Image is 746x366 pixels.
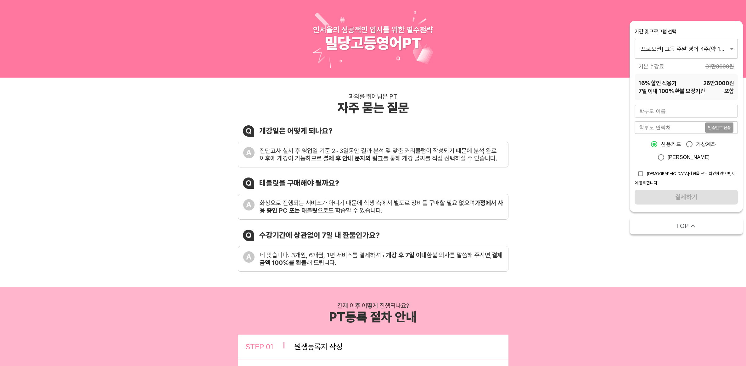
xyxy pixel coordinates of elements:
[260,147,503,162] div: 진단고사 실시 후 영업일 기준 2~3일동안 결과 분석 및 맞춤 커리큘럼이 작성되기 때문에 분석 완료 이후에 개강이 가능하므로 를 통해 개강 날짜를 직접 선택하실 수 있습니다.
[703,79,734,87] span: 26만3000 원
[325,34,421,52] div: 밀당고등영어PT
[630,217,743,234] button: TOP
[243,199,255,210] div: A
[313,25,433,34] div: 인서울의 성공적인 입시를 위한 필수전략
[329,309,417,325] div: PT등록 절차 안내
[243,178,254,189] div: Q
[259,178,339,188] div: 태블릿을 구매해야 될까요?
[259,126,333,135] div: 개강일은 어떻게 되나요?
[337,100,409,115] div: 자주 묻는 질문
[260,251,503,266] div: 네 맞습니다. 3개월, 6개월, 1년 서비스를 결제하셔도 환불 의사를 말씀해 주시면, 해 드립니다.
[260,199,503,214] div: 화상으로 진행되는 서비스가 아니기 때문에 학생 측에서 별도로 장비를 구매할 필요 없으며 으로도 학습할 수 있습니다.
[696,140,716,148] span: 가상계좌
[635,28,738,35] div: 기간 및 프로그램 선택
[668,154,710,161] span: [PERSON_NAME]
[243,125,254,137] div: Q
[259,231,380,240] div: 수강기간에 상관없이 7일 내 환불인가요?
[386,251,427,259] b: 개강 후 7일 이내
[676,221,689,230] span: TOP
[245,342,273,351] span: STEP 0 1
[243,147,255,158] div: A
[638,87,705,95] span: 7 일 이내 100% 환불 보장기간
[349,93,397,100] div: 과외를 뛰어넘은 PT
[705,63,734,70] span: 31만3000 원
[635,105,738,117] input: 학부모 이름을 입력해주세요
[260,251,502,266] b: 결제금액 100%를 환불
[635,121,705,134] input: 학부모 연락처를 입력해주세요
[243,251,255,263] div: A
[294,342,343,351] div: 원생등록지 작성
[243,230,254,241] div: Q
[635,39,738,58] div: [프로모션] 고등 주말 영어 4주(약 1개월) 특별PT
[661,140,681,148] span: 신용카드
[337,302,409,309] div: 결제 이후 어떻게 진행되나요?
[260,199,503,214] b: 가정에서 사용 중인 PC 또는 태블릿
[724,87,734,95] span: 포함
[635,171,736,185] span: [DEMOGRAPHIC_DATA]사항을 모두 확인하였으며, 이에 동의합니다.
[638,79,676,87] span: 16 % 할인 적용가
[323,155,383,162] b: 결제 후 안내 문자의 링크
[638,63,664,70] span: 기본 수강료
